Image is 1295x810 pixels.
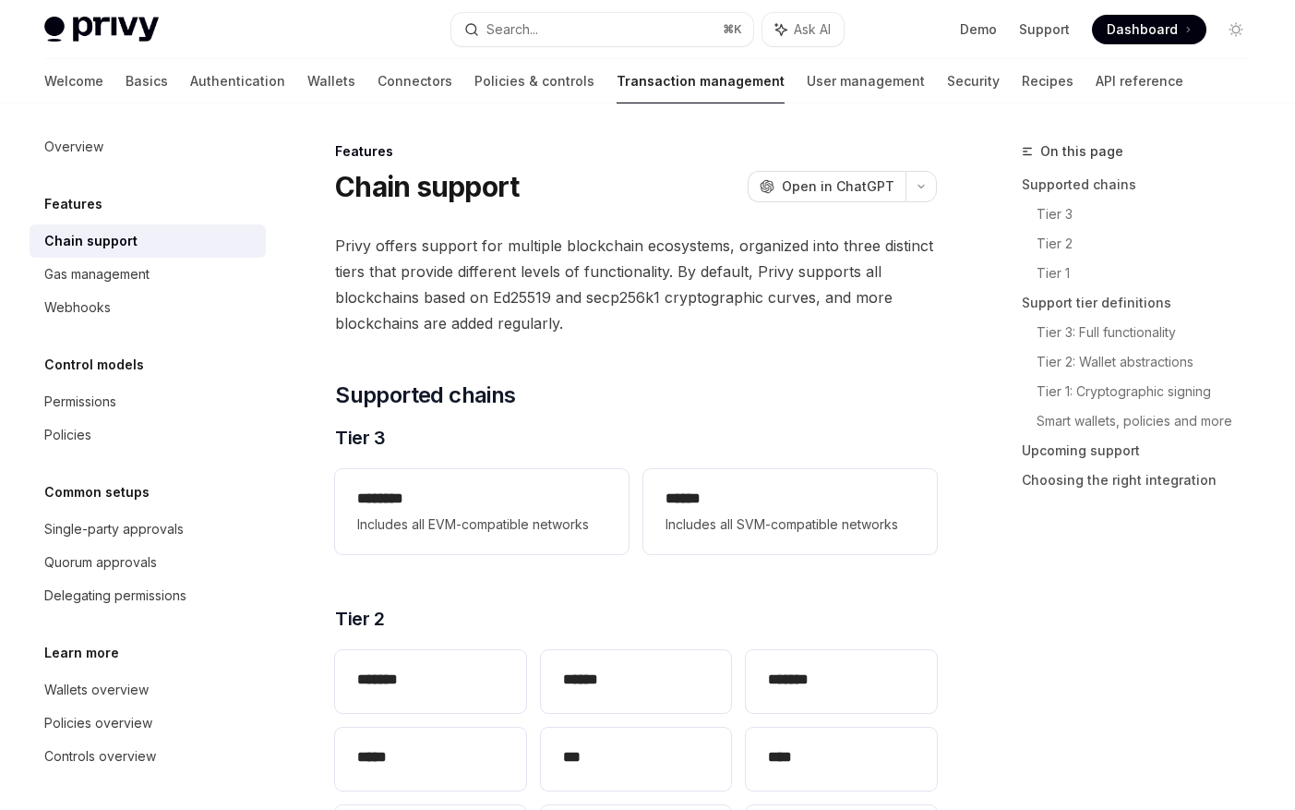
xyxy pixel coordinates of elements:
[762,13,844,46] button: Ask AI
[44,391,116,413] div: Permissions
[335,381,515,410] span: Supported chains
[44,585,186,607] div: Delegating permissions
[748,171,905,202] button: Open in ChatGPT
[1022,288,1265,318] a: Support tier definitions
[1037,318,1265,347] a: Tier 3: Full functionality
[1022,170,1265,199] a: Supported chains
[617,59,785,103] a: Transaction management
[1096,59,1183,103] a: API reference
[378,59,452,103] a: Connectors
[335,233,937,336] span: Privy offers support for multiple blockchain ecosystems, organized into three distinct tiers that...
[1221,15,1251,44] button: Toggle dark mode
[44,745,156,768] div: Controls overview
[30,707,266,740] a: Policies overview
[665,514,915,536] span: Includes all SVM-compatible networks
[30,224,266,258] a: Chain support
[44,136,103,158] div: Overview
[126,59,168,103] a: Basics
[30,673,266,707] a: Wallets overview
[30,546,266,579] a: Quorum approvals
[807,59,925,103] a: User management
[30,291,266,324] a: Webhooks
[335,142,937,161] div: Features
[30,513,266,546] a: Single-party approvals
[30,418,266,452] a: Policies
[1037,199,1265,229] a: Tier 3
[44,424,91,446] div: Policies
[44,193,102,215] h5: Features
[1092,15,1206,44] a: Dashboard
[44,712,152,734] div: Policies overview
[1037,229,1265,259] a: Tier 2
[1022,436,1265,465] a: Upcoming support
[44,296,111,319] div: Webhooks
[44,59,103,103] a: Welcome
[30,258,266,291] a: Gas management
[44,17,159,42] img: light logo
[30,385,266,418] a: Permissions
[335,606,384,632] span: Tier 2
[1037,259,1265,288] a: Tier 1
[1037,377,1265,406] a: Tier 1: Cryptographic signing
[1037,347,1265,377] a: Tier 2: Wallet abstractions
[1022,465,1265,495] a: Choosing the right integration
[335,170,519,203] h1: Chain support
[643,469,937,554] a: **** *Includes all SVM-compatible networks
[947,59,1000,103] a: Security
[190,59,285,103] a: Authentication
[44,354,144,376] h5: Control models
[723,22,742,37] span: ⌘ K
[782,177,894,196] span: Open in ChatGPT
[451,13,753,46] button: Search...⌘K
[30,740,266,773] a: Controls overview
[44,481,150,503] h5: Common setups
[794,20,831,39] span: Ask AI
[1037,406,1265,436] a: Smart wallets, policies and more
[30,130,266,163] a: Overview
[1022,59,1073,103] a: Recipes
[44,642,119,664] h5: Learn more
[486,18,538,41] div: Search...
[44,230,138,252] div: Chain support
[960,20,997,39] a: Demo
[44,679,149,701] div: Wallets overview
[1107,20,1178,39] span: Dashboard
[30,579,266,612] a: Delegating permissions
[1019,20,1070,39] a: Support
[44,263,150,285] div: Gas management
[335,469,629,554] a: **** ***Includes all EVM-compatible networks
[357,514,606,536] span: Includes all EVM-compatible networks
[474,59,594,103] a: Policies & controls
[335,425,385,451] span: Tier 3
[44,518,184,540] div: Single-party approvals
[1040,140,1123,163] span: On this page
[44,551,157,574] div: Quorum approvals
[307,59,355,103] a: Wallets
